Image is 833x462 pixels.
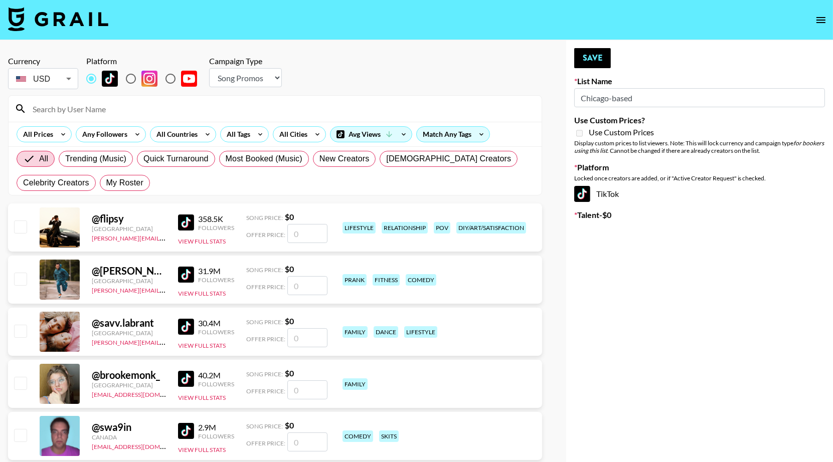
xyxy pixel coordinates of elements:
input: 0 [287,328,327,347]
img: TikTok [178,267,194,283]
div: @ flipsy [92,212,166,225]
div: Match Any Tags [417,127,489,142]
label: Platform [574,162,825,172]
button: open drawer [811,10,831,30]
div: pov [434,222,450,234]
div: Locked once creators are added, or if "Active Creator Request" is checked. [574,174,825,182]
div: Followers [198,380,234,388]
span: Song Price: [246,214,283,221]
img: TikTok [178,214,194,230]
div: Followers [198,276,234,284]
span: [DEMOGRAPHIC_DATA] Creators [386,153,511,165]
span: Celebrity Creators [23,177,89,189]
div: All Tags [221,127,252,142]
img: Instagram [141,71,157,87]
a: [EMAIL_ADDRESS][DOMAIN_NAME] [92,389,193,398]
input: 0 [287,224,327,243]
span: Offer Price: [246,387,285,395]
label: Talent - $ 0 [574,210,825,220]
div: Canada [92,433,166,441]
input: Search by User Name [27,101,536,117]
div: @ [PERSON_NAME].[PERSON_NAME] [92,265,166,277]
span: Offer Price: [246,439,285,447]
div: @ savv.labrant [92,317,166,329]
strong: $ 0 [285,420,294,430]
div: Platform [86,56,205,66]
span: Most Booked (Music) [226,153,302,165]
div: skits [379,430,399,442]
strong: $ 0 [285,212,294,221]
a: [EMAIL_ADDRESS][DOMAIN_NAME] [92,441,193,450]
div: diy/art/satisfaction [456,222,526,234]
div: TikTok [574,186,825,202]
div: 358.5K [198,214,234,224]
span: My Roster [106,177,143,189]
em: for bookers using this list [574,139,824,154]
img: TikTok [178,371,194,387]
div: comedy [343,430,373,442]
div: family [343,378,368,390]
span: Song Price: [246,266,283,274]
img: TikTok [574,186,590,202]
div: family [343,326,368,338]
button: View Full Stats [178,342,226,349]
div: [GEOGRAPHIC_DATA] [92,225,166,233]
img: TikTok [102,71,118,87]
div: [GEOGRAPHIC_DATA] [92,329,166,337]
div: lifestyle [343,222,376,234]
div: [GEOGRAPHIC_DATA] [92,277,166,285]
div: comedy [406,274,436,286]
button: View Full Stats [178,290,226,297]
div: Campaign Type [209,56,282,66]
div: 31.9M [198,266,234,276]
span: Offer Price: [246,283,285,291]
a: [PERSON_NAME][EMAIL_ADDRESS][DOMAIN_NAME] [92,337,240,346]
button: View Full Stats [178,394,226,401]
strong: $ 0 [285,316,294,326]
div: relationship [382,222,428,234]
a: [PERSON_NAME][EMAIL_ADDRESS][DOMAIN_NAME] [92,233,240,242]
div: Followers [198,328,234,336]
span: New Creators [319,153,370,165]
div: 40.2M [198,370,234,380]
a: [PERSON_NAME][EMAIL_ADDRESS][DOMAIN_NAME] [92,285,240,294]
div: Display custom prices to list viewers. Note: This will lock currency and campaign type . Cannot b... [574,139,825,154]
div: @ brookemonk_ [92,369,166,381]
span: Song Price: [246,422,283,430]
span: Offer Price: [246,335,285,343]
span: Quick Turnaround [143,153,209,165]
div: prank [343,274,367,286]
div: [GEOGRAPHIC_DATA] [92,381,166,389]
div: All Cities [273,127,309,142]
div: Avg Views [330,127,412,142]
div: Any Followers [76,127,129,142]
div: 2.9M [198,422,234,432]
label: List Name [574,76,825,86]
span: Song Price: [246,370,283,378]
div: Followers [198,224,234,232]
div: fitness [373,274,400,286]
div: Currency [8,56,78,66]
span: Song Price: [246,318,283,326]
span: Trending (Music) [65,153,126,165]
div: All Countries [150,127,200,142]
input: 0 [287,276,327,295]
img: TikTok [178,423,194,439]
div: Followers [198,432,234,440]
div: dance [374,326,398,338]
span: Offer Price: [246,231,285,239]
div: All Prices [17,127,55,142]
span: All [39,153,48,165]
img: YouTube [181,71,197,87]
button: View Full Stats [178,238,226,245]
span: Use Custom Prices [589,127,654,137]
strong: $ 0 [285,368,294,378]
div: 30.4M [198,318,234,328]
button: Save [574,48,611,68]
div: lifestyle [404,326,437,338]
div: @ swa9in [92,421,166,433]
div: USD [10,70,76,88]
button: View Full Stats [178,446,226,453]
input: 0 [287,380,327,399]
label: Use Custom Prices? [574,115,825,125]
